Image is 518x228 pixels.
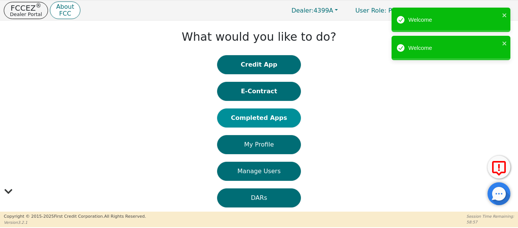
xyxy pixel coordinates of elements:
[348,3,419,18] a: User Role: Primary
[217,135,301,154] button: My Profile
[421,5,514,16] button: 4399A:[PERSON_NAME]
[348,3,419,18] p: Primary
[502,39,507,48] button: close
[56,4,74,10] p: About
[283,5,346,16] button: Dealer:4399A
[4,214,146,220] p: Copyright © 2015- 2025 First Credit Corporation.
[217,188,301,207] button: DARs
[355,7,386,14] span: User Role :
[217,82,301,101] button: E-Contract
[4,2,48,19] button: FCCEZ®Dealer Portal
[36,2,42,9] sup: ®
[291,7,313,14] span: Dealer:
[502,11,507,19] button: close
[217,108,301,128] button: Completed Apps
[10,12,42,17] p: Dealer Portal
[217,162,301,181] button: Manage Users
[104,214,146,219] span: All Rights Reserved.
[56,11,74,17] p: FCC
[408,44,500,53] div: Welcome
[4,220,146,225] p: Version 3.2.1
[182,30,336,44] h1: What would you like to do?
[488,156,510,179] button: Report Error to FCC
[217,55,301,74] button: Credit App
[10,4,42,12] p: FCCEZ
[50,2,80,19] button: AboutFCC
[408,16,500,24] div: Welcome
[467,219,514,225] p: 58:57
[291,7,333,14] span: 4399A
[467,214,514,219] p: Session Time Remaining:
